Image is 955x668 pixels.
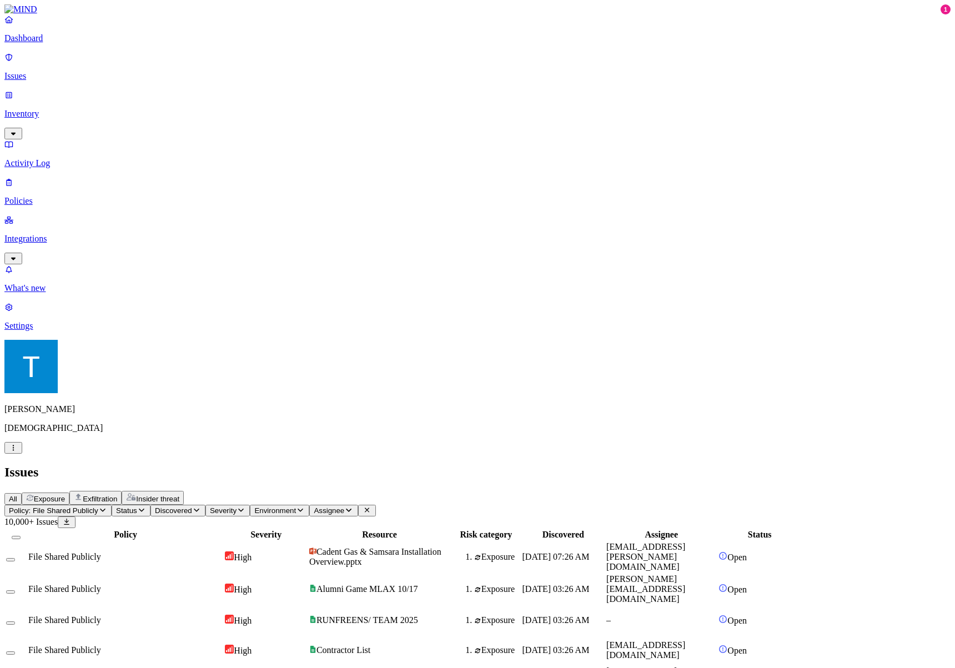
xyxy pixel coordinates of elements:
[136,495,179,503] span: Insider threat
[718,584,727,592] img: status-open
[522,552,590,561] span: [DATE] 07:26 AM
[4,340,58,393] img: Timothy Faugl
[606,530,716,540] div: Assignee
[727,646,747,655] span: Open
[155,506,192,515] span: Discovered
[606,574,685,604] span: [PERSON_NAME][EMAIL_ADDRESS][DOMAIN_NAME]
[234,585,252,594] span: High
[4,283,951,293] p: What's new
[452,530,520,540] div: Risk category
[4,71,951,81] p: Issues
[606,542,685,571] span: [EMAIL_ADDRESS][PERSON_NAME][DOMAIN_NAME]
[225,530,307,540] div: Severity
[225,615,234,624] img: severity-high
[4,234,951,244] p: Integrations
[309,585,316,592] img: google-sheets
[28,552,101,561] span: File Shared Publicly
[210,506,237,515] span: Severity
[316,584,418,594] span: Alumni Game MLAX 10/17
[234,646,252,655] span: High
[309,530,450,540] div: Resource
[718,615,727,624] img: status-open
[474,615,520,625] div: Exposure
[316,645,370,655] span: Contractor List
[522,530,605,540] div: Discovered
[234,616,252,625] span: High
[6,558,15,561] button: Select row
[28,584,101,594] span: File Shared Publicly
[225,645,234,654] img: severity-high
[4,196,951,206] p: Policies
[234,553,252,562] span: High
[4,33,951,43] p: Dashboard
[12,536,21,539] button: Select all
[309,547,441,566] span: Cadent Gas & Samsara Installation Overview.pptx
[28,530,223,540] div: Policy
[28,645,101,655] span: File Shared Publicly
[4,465,951,480] h2: Issues
[316,615,418,625] span: RUNFREENS/ TEAM 2025
[727,616,747,625] span: Open
[727,553,747,562] span: Open
[718,530,801,540] div: Status
[6,621,15,625] button: Select row
[309,646,316,653] img: google-sheets
[34,495,65,503] span: Exposure
[718,645,727,654] img: status-open
[941,4,951,14] div: 1
[4,109,951,119] p: Inventory
[4,404,951,414] p: [PERSON_NAME]
[606,640,685,660] span: [EMAIL_ADDRESS][DOMAIN_NAME]
[83,495,117,503] span: Exfiltration
[6,651,15,655] button: Select row
[9,506,98,515] span: Policy: File Shared Publicly
[474,645,520,655] div: Exposure
[309,548,316,555] img: microsoft-powerpoint
[718,551,727,560] img: status-open
[225,584,234,592] img: severity-high
[4,423,951,433] p: [DEMOGRAPHIC_DATA]
[727,585,747,594] span: Open
[4,158,951,168] p: Activity Log
[116,506,137,515] span: Status
[225,551,234,560] img: severity-high
[9,495,17,503] span: All
[522,584,590,594] span: [DATE] 03:26 AM
[4,517,58,526] span: 10,000+ Issues
[6,590,15,594] button: Select row
[474,552,520,562] div: Exposure
[4,4,37,14] img: MIND
[522,645,590,655] span: [DATE] 03:26 AM
[314,506,344,515] span: Assignee
[606,615,611,625] span: –
[522,615,590,625] span: [DATE] 03:26 AM
[474,584,520,594] div: Exposure
[254,506,296,515] span: Environment
[4,321,951,331] p: Settings
[28,615,101,625] span: File Shared Publicly
[309,616,316,623] img: google-sheets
